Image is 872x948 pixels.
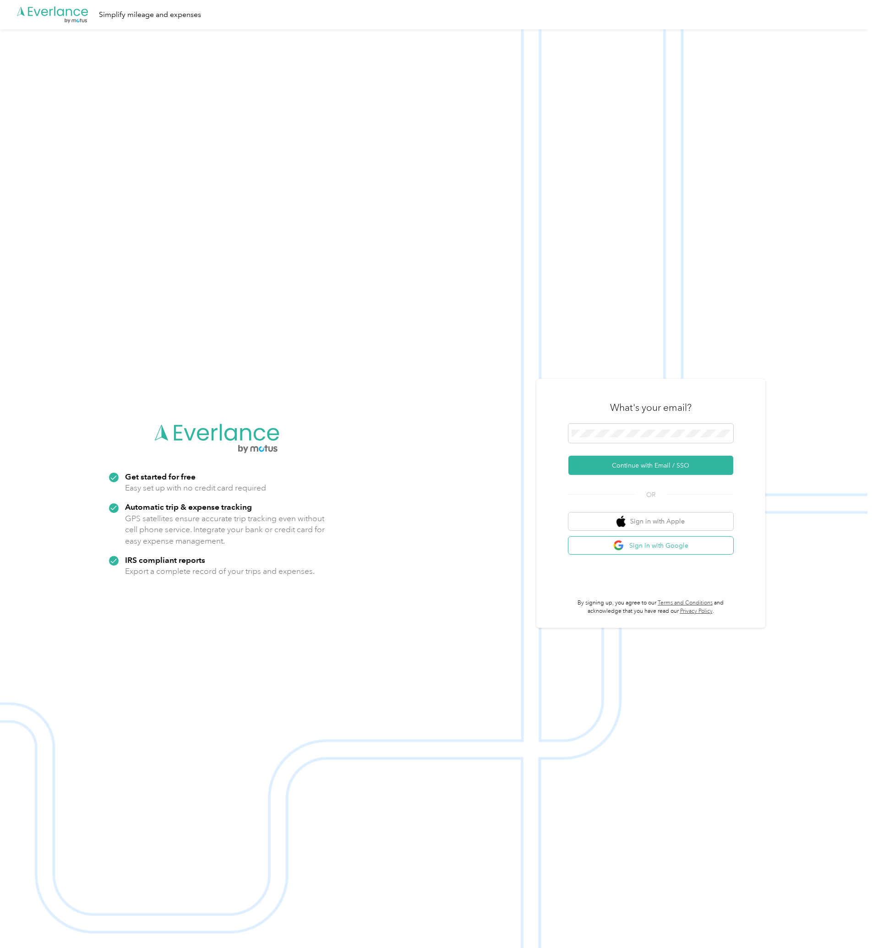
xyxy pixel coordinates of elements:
[568,537,733,555] button: google logoSign in with Google
[125,555,205,565] strong: IRS compliant reports
[125,482,266,494] p: Easy set up with no credit card required
[635,490,667,500] span: OR
[125,502,252,512] strong: Automatic trip & expense tracking
[658,599,713,606] a: Terms and Conditions
[568,456,733,475] button: Continue with Email / SSO
[613,540,625,551] img: google logo
[125,472,196,481] strong: Get started for free
[610,401,692,414] h3: What's your email?
[125,566,315,577] p: Export a complete record of your trips and expenses.
[568,512,733,530] button: apple logoSign in with Apple
[125,513,325,547] p: GPS satellites ensure accurate trip tracking even without cell phone service. Integrate your bank...
[680,608,713,615] a: Privacy Policy
[616,516,626,527] img: apple logo
[99,9,201,21] div: Simplify mileage and expenses
[568,599,733,615] p: By signing up, you agree to our and acknowledge that you have read our .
